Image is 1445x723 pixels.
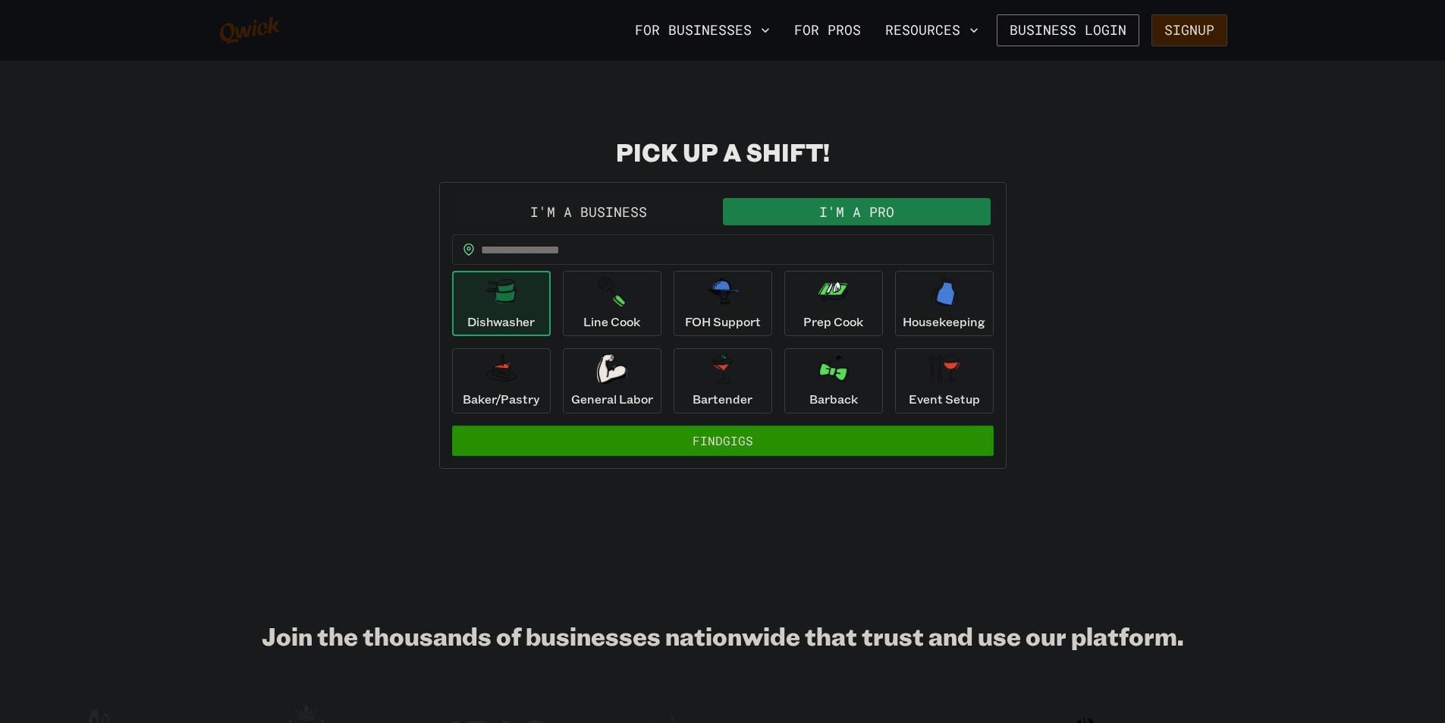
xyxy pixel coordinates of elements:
[571,390,653,408] p: General Labor
[803,313,863,331] p: Prep Cook
[895,348,994,413] button: Event Setup
[909,390,980,408] p: Event Setup
[879,17,985,43] button: Resources
[455,198,723,225] button: I'm a Business
[452,426,994,456] button: FindGigs
[685,313,761,331] p: FOH Support
[723,198,991,225] button: I'm a Pro
[784,348,883,413] button: Barback
[788,17,867,43] a: For Pros
[629,17,776,43] button: For Businesses
[452,348,551,413] button: Baker/Pastry
[563,348,661,413] button: General Labor
[809,390,858,408] p: Barback
[674,348,772,413] button: Bartender
[693,390,752,408] p: Bartender
[895,271,994,336] button: Housekeeping
[218,621,1227,651] h2: Join the thousands of businesses nationwide that trust and use our platform.
[674,271,772,336] button: FOH Support
[452,271,551,336] button: Dishwasher
[563,271,661,336] button: Line Cook
[903,313,985,331] p: Housekeeping
[583,313,640,331] p: Line Cook
[1151,14,1227,46] button: Signup
[439,137,1007,167] h2: PICK UP A SHIFT!
[784,271,883,336] button: Prep Cook
[997,14,1139,46] a: Business Login
[463,390,539,408] p: Baker/Pastry
[467,313,535,331] p: Dishwasher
